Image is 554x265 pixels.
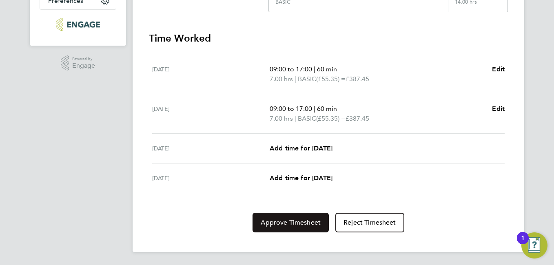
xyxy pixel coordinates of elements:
[270,173,332,183] a: Add time for [DATE]
[152,64,270,84] div: [DATE]
[335,213,404,232] button: Reject Timesheet
[343,219,396,227] span: Reject Timesheet
[152,173,270,183] div: [DATE]
[261,219,321,227] span: Approve Timesheet
[298,114,316,124] span: BASIC
[270,75,293,83] span: 7.00 hrs
[56,18,100,31] img: ncclondon-logo-retina.png
[270,65,312,73] span: 09:00 to 17:00
[72,62,95,69] span: Engage
[492,64,505,74] a: Edit
[492,65,505,73] span: Edit
[152,104,270,124] div: [DATE]
[270,144,332,153] a: Add time for [DATE]
[270,174,332,182] span: Add time for [DATE]
[270,115,293,122] span: 7.00 hrs
[314,105,315,113] span: |
[317,105,337,113] span: 60 min
[346,115,369,122] span: £387.45
[61,55,95,71] a: Powered byEngage
[521,238,525,249] div: 1
[521,232,547,258] button: Open Resource Center, 1 new notification
[316,115,346,122] span: (£55.35) =
[492,105,505,113] span: Edit
[346,75,369,83] span: £387.45
[317,65,337,73] span: 60 min
[492,104,505,114] a: Edit
[295,75,296,83] span: |
[253,213,329,232] button: Approve Timesheet
[40,18,116,31] a: Go to home page
[149,32,508,45] h3: Time Worked
[316,75,346,83] span: (£55.35) =
[298,74,316,84] span: BASIC
[152,144,270,153] div: [DATE]
[314,65,315,73] span: |
[295,115,296,122] span: |
[270,105,312,113] span: 09:00 to 17:00
[270,144,332,152] span: Add time for [DATE]
[72,55,95,62] span: Powered by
